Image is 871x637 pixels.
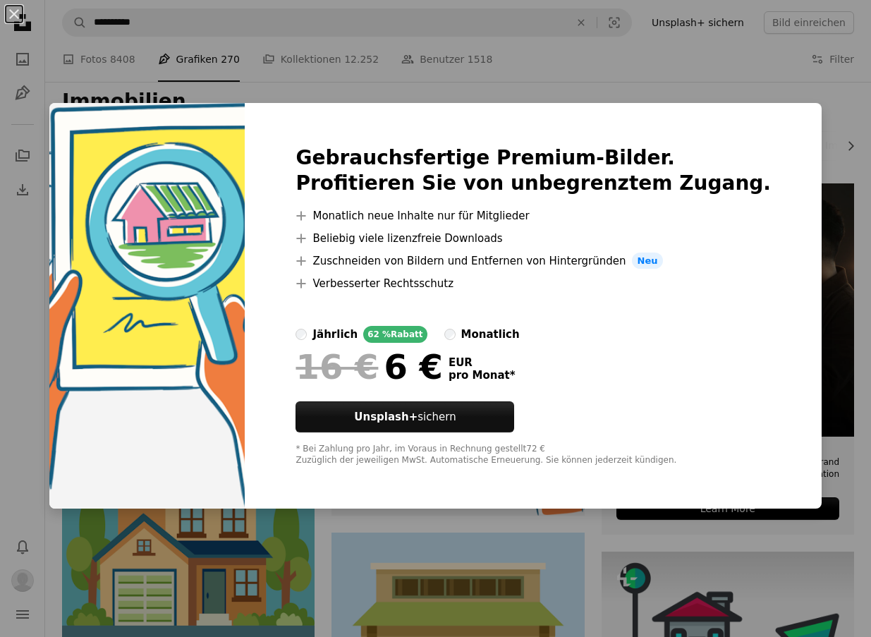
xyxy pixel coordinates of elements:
[296,145,771,196] h2: Gebrauchsfertige Premium-Bilder. Profitieren Sie von unbegrenztem Zugang.
[296,230,771,247] li: Beliebig viele lizenzfreie Downloads
[449,369,516,382] span: pro Monat *
[632,253,664,269] span: Neu
[296,444,771,466] div: * Bei Zahlung pro Jahr, im Voraus in Rechnung gestellt 72 € Zuzüglich der jeweiligen MwSt. Automa...
[312,326,358,343] div: jährlich
[49,103,245,509] img: premium_vector-1720788858922-f235194d36cb
[296,207,771,224] li: Monatlich neue Inhalte nur für Mitglieder
[296,348,442,385] div: 6 €
[296,253,771,269] li: Zuschneiden von Bildern und Entfernen von Hintergründen
[296,348,378,385] span: 16 €
[296,329,307,340] input: jährlich62 %Rabatt
[461,326,520,343] div: monatlich
[296,401,514,432] a: Unsplash+sichern
[363,326,427,343] div: 62 % Rabatt
[354,411,418,423] strong: Unsplash+
[296,275,771,292] li: Verbesserter Rechtsschutz
[449,356,516,369] span: EUR
[444,329,456,340] input: monatlich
